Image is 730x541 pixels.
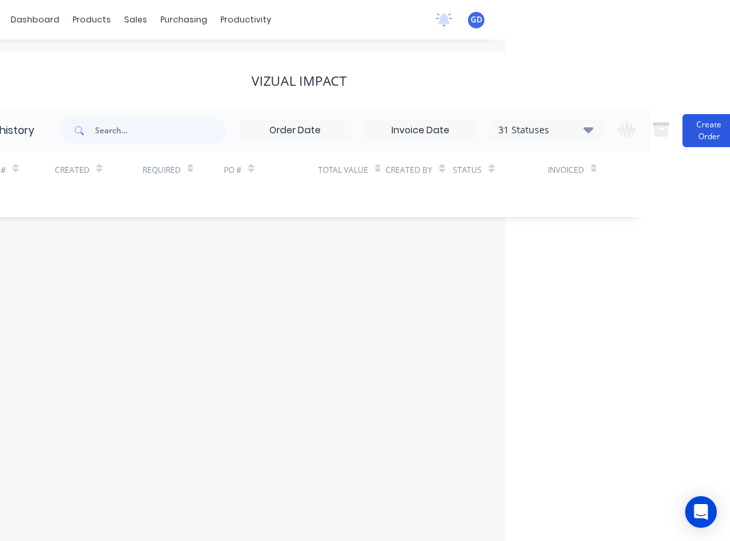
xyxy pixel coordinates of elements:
[224,152,318,188] div: PO #
[548,164,584,176] div: Invoiced
[453,152,547,188] div: Status
[214,10,278,30] div: productivity
[4,10,66,30] a: dashboard
[55,164,90,176] div: Created
[240,121,350,141] input: Order Date
[154,10,214,30] div: purchasing
[318,152,385,188] div: Total Value
[55,152,143,188] div: Created
[1,164,6,176] div: #
[385,152,453,188] div: Created By
[318,164,368,176] div: Total Value
[548,152,602,188] div: Invoiced
[143,152,224,188] div: Required
[385,164,432,176] div: Created By
[685,496,717,528] div: Open Intercom Messenger
[365,121,476,141] input: Invoice Date
[453,164,482,176] div: Status
[66,10,117,30] div: products
[143,164,181,176] div: Required
[471,14,482,26] span: GD
[251,73,347,89] div: Vizual Impact
[117,10,154,30] div: sales
[224,164,242,176] div: PO #
[490,123,601,137] div: 31 Statuses
[1,152,55,188] div: #
[95,117,226,144] input: Search...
